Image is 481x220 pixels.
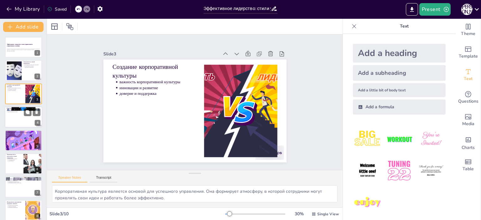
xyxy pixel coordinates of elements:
[5,37,42,58] div: 1
[353,125,382,154] img: 1.jpeg
[8,136,40,137] p: области применения
[34,166,40,172] div: 6
[8,161,22,162] p: учет контекста
[52,176,87,182] button: Speaker Notes
[5,153,42,174] div: 6
[204,4,271,13] input: Insert title
[385,125,414,154] img: 2.jpeg
[8,111,40,113] p: анализ влияния на команду
[8,181,40,182] p: поддержание командного духа
[8,90,23,91] p: доверие и поддержка
[66,23,74,30] span: Position
[456,131,481,154] div: Add charts and graphs
[34,190,40,196] div: 7
[353,100,446,115] div: Add a formula
[127,63,200,91] p: инновации и развитие
[24,109,31,116] button: Duplicate Slide
[8,205,23,206] p: практические инструменты
[5,84,42,104] div: 3
[90,176,118,182] button: Transcript
[8,158,22,159] p: плюсы и минусы стилей
[317,212,339,217] span: Single View
[7,48,40,50] p: В данной презентации рассматриваются важные аспекты стилей управления, их влияние на лидерство и ...
[459,53,478,60] span: Template
[385,156,414,185] img: 5.jpeg
[353,156,382,185] img: 4.jpeg
[406,3,418,16] button: Export to PowerPoint
[8,134,40,135] p: классические стили управления
[47,6,67,12] div: Saved
[5,4,43,14] button: My Library
[464,75,473,82] span: Text
[8,109,40,110] p: понимание стилей управления
[125,68,199,97] p: доверие и поддержка
[25,65,40,67] p: поддержание мотивации
[419,3,451,16] button: Present
[353,65,446,81] div: Add a subheading
[8,207,23,208] p: повышение квалификации
[5,60,42,81] div: 2
[462,144,475,151] span: Charts
[8,110,40,111] p: выбор оптимального стиля
[25,67,40,68] p: адаптация к изменениям
[461,4,473,15] div: А [PERSON_NAME]
[23,61,40,64] p: Актуальность стилей управления
[34,97,40,102] div: 3
[7,154,22,159] p: Преимущества и недостатки стилей управления
[49,22,59,32] div: Layout
[353,188,382,217] img: 7.jpeg
[49,211,225,217] div: Slide 3 / 10
[8,182,40,184] p: учет индивидуальных потребностей
[128,57,202,86] p: важность корпоративной культуры
[7,107,40,109] p: Основные цели
[122,25,234,66] div: Slide 3
[8,206,23,207] p: тренинги и семинары
[456,64,481,86] div: Add text boxes
[461,30,475,37] span: Theme
[35,120,40,126] div: 4
[7,201,23,205] p: Инструменты для развития лидерских навыков
[7,178,40,180] p: Основные аспекты эффективности руководства
[456,109,481,131] div: Add images, graphics, shapes or video
[7,43,33,47] strong: Эффективное лидерство: стили управления в современных условиях
[34,143,40,149] div: 5
[458,98,478,105] span: Questions
[359,19,449,34] p: Text
[52,185,338,202] textarea: Корпоративная культура является основой для успешного управления. Она формирует атмосферу, в кото...
[8,87,23,89] p: важность корпоративной культуры
[462,120,474,127] span: Media
[461,3,473,16] button: А [PERSON_NAME]
[416,156,446,185] img: 6.jpeg
[463,166,474,172] span: Table
[34,50,40,56] div: 1
[8,89,23,90] p: инновации и развитие
[123,39,207,81] p: Создание корпоративной культуры
[5,106,42,128] div: 4
[34,213,40,219] div: 8
[456,154,481,177] div: Add a table
[8,159,22,161] p: осознанный выбор
[8,180,40,182] p: адаптация к изменениям
[416,125,446,154] img: 3.jpeg
[5,130,42,151] div: 5
[292,211,307,217] div: 30 %
[5,177,42,197] div: 7
[456,41,481,64] div: Add ready made slides
[7,131,40,133] p: Обзор ключевых моделей стилей управления
[353,83,446,97] div: Add a little bit of body text
[7,84,23,88] p: Создание корпоративной культуры
[353,44,446,63] div: Add a heading
[33,109,40,116] button: Delete Slide
[8,135,40,136] p: современные подходы
[456,19,481,41] div: Change the overall theme
[25,64,40,65] p: необходимость гибкости в управлении
[34,74,40,79] div: 2
[456,86,481,109] div: Get real-time input from your audience
[3,22,44,32] button: Add slide
[7,51,40,52] p: Generated with [URL]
